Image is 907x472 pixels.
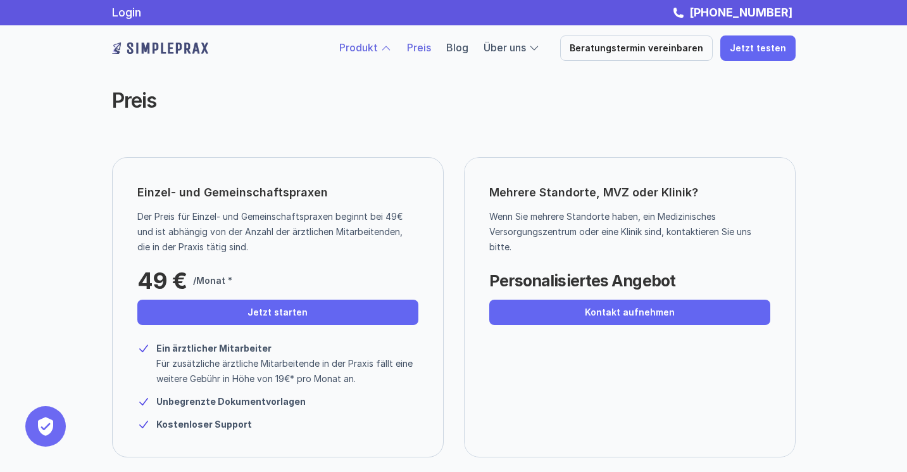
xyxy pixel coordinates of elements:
[720,35,796,61] a: Jetzt testen
[112,6,141,19] a: Login
[407,41,431,54] a: Preis
[137,209,409,255] p: Der Preis für Einzel- und Gemeinschaftspraxen beginnt bei 49€ und ist abhängig von der Anzahl der...
[193,273,232,288] p: /Monat *
[339,41,378,54] a: Produkt
[560,35,713,61] a: Beratungstermin vereinbaren
[446,41,468,54] a: Blog
[686,6,796,19] a: [PHONE_NUMBER]
[489,209,761,255] p: Wenn Sie mehrere Standorte haben, ein Medizinisches Versorgungszentrum oder eine Klinik sind, kon...
[247,307,308,318] p: Jetzt starten
[689,6,792,19] strong: [PHONE_NUMBER]
[156,356,418,386] p: Für zusätzliche ärztliche Mitarbeitende in der Praxis fällt eine weitere Gebühr in Höhe von 19€* ...
[137,182,328,203] p: Einzel- und Gemeinschaftspraxen
[484,41,526,54] a: Über uns
[156,419,252,430] strong: Kostenloser Support
[570,43,703,54] p: Beratungstermin vereinbaren
[730,43,786,54] p: Jetzt testen
[489,268,675,293] p: Personalisiertes Angebot
[137,300,418,325] a: Jetzt starten
[489,182,770,203] p: Mehrere Standorte, MVZ oder Klinik?
[489,300,770,325] a: Kontakt aufnehmen
[585,307,675,318] p: Kontakt aufnehmen
[137,268,187,293] p: 49 €
[156,396,306,407] strong: Unbegrenzte Dokumentvorlagen
[112,89,587,113] h2: Preis
[156,343,272,354] strong: Ein ärztlicher Mitarbeiter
